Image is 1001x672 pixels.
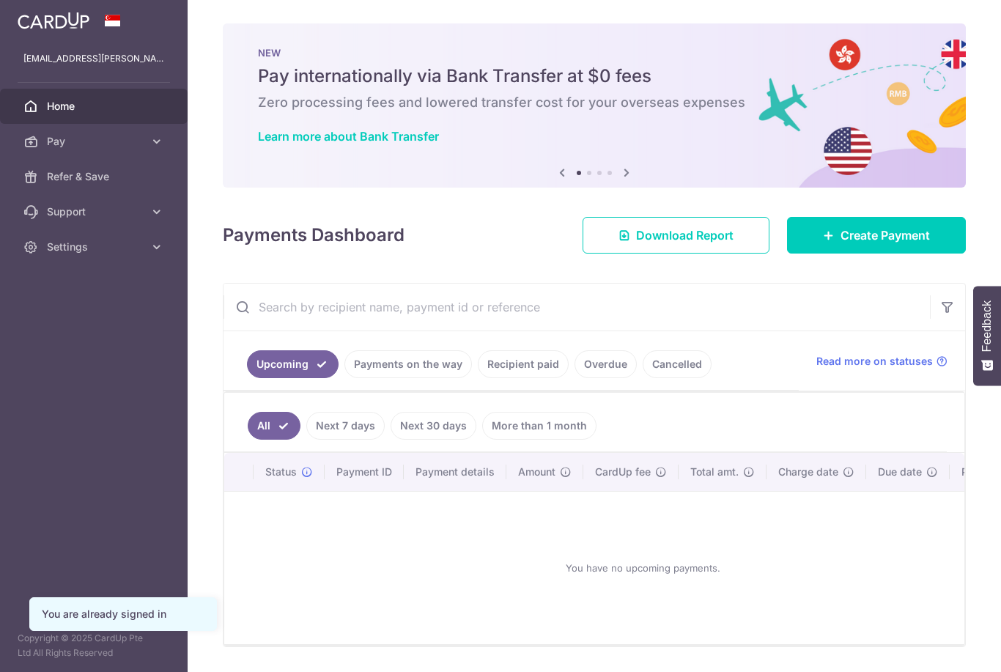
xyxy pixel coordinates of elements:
span: Download Report [636,226,734,244]
a: More than 1 month [482,412,596,440]
span: Settings [47,240,144,254]
a: All [248,412,300,440]
a: Next 30 days [391,412,476,440]
a: Recipient paid [478,350,569,378]
img: CardUp [18,12,89,29]
a: Cancelled [643,350,712,378]
span: Feedback [980,300,994,352]
a: Payments on the way [344,350,472,378]
span: Read more on statuses [816,354,933,369]
span: Refer & Save [47,169,144,184]
a: Create Payment [787,217,966,254]
span: Due date [878,465,922,479]
p: [EMAIL_ADDRESS][PERSON_NAME][DOMAIN_NAME] [23,51,164,66]
img: Bank transfer banner [223,23,966,188]
p: NEW [258,47,931,59]
span: Status [265,465,297,479]
a: Overdue [575,350,637,378]
a: Read more on statuses [816,354,948,369]
h4: Payments Dashboard [223,222,405,248]
span: Support [47,204,144,219]
a: Next 7 days [306,412,385,440]
input: Search by recipient name, payment id or reference [224,284,930,331]
a: Upcoming [247,350,339,378]
span: Create Payment [841,226,930,244]
h5: Pay internationally via Bank Transfer at $0 fees [258,64,931,88]
span: Amount [518,465,555,479]
span: Home [47,99,144,114]
span: CardUp fee [595,465,651,479]
span: Total amt. [690,465,739,479]
div: You are already signed in [42,607,204,621]
span: Pay [47,134,144,149]
th: Payment details [404,453,506,491]
a: Download Report [583,217,769,254]
h6: Zero processing fees and lowered transfer cost for your overseas expenses [258,94,931,111]
th: Payment ID [325,453,404,491]
a: Learn more about Bank Transfer [258,129,439,144]
button: Feedback - Show survey [973,286,1001,385]
span: Charge date [778,465,838,479]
